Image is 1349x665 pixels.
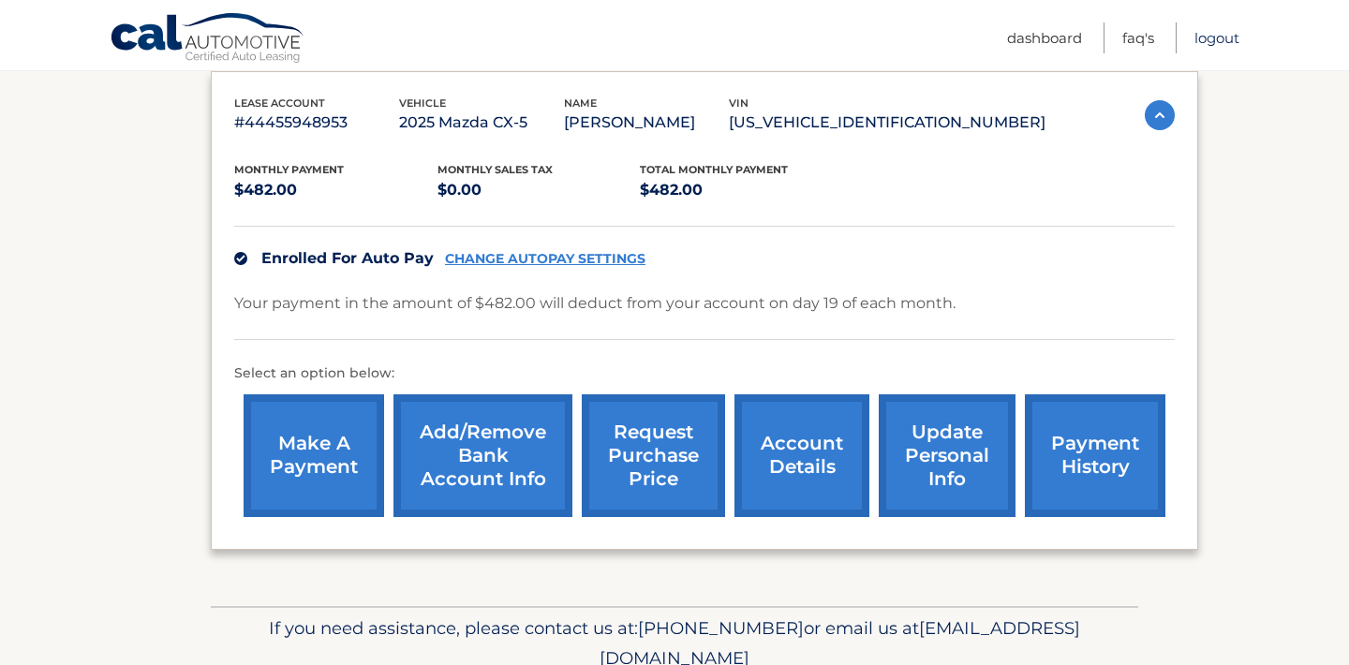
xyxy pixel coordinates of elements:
img: check.svg [234,252,247,265]
a: make a payment [244,394,384,517]
p: #44455948953 [234,110,399,136]
span: [PHONE_NUMBER] [638,617,804,639]
a: update personal info [879,394,1015,517]
span: vin [729,96,749,110]
p: Select an option below: [234,362,1175,385]
p: $482.00 [234,177,437,203]
a: Logout [1194,22,1239,53]
span: lease account [234,96,325,110]
p: [US_VEHICLE_IDENTIFICATION_NUMBER] [729,110,1045,136]
p: $0.00 [437,177,641,203]
a: request purchase price [582,394,725,517]
a: Dashboard [1007,22,1082,53]
a: Add/Remove bank account info [393,394,572,517]
span: Monthly sales Tax [437,163,553,176]
a: payment history [1025,394,1165,517]
span: Monthly Payment [234,163,344,176]
p: $482.00 [640,177,843,203]
p: 2025 Mazda CX-5 [399,110,564,136]
p: [PERSON_NAME] [564,110,729,136]
img: accordion-active.svg [1145,100,1175,130]
span: Total Monthly Payment [640,163,788,176]
span: Enrolled For Auto Pay [261,249,434,267]
a: FAQ's [1122,22,1154,53]
a: account details [734,394,869,517]
span: vehicle [399,96,446,110]
p: Your payment in the amount of $482.00 will deduct from your account on day 19 of each month. [234,290,956,317]
a: Cal Automotive [110,12,306,66]
span: name [564,96,597,110]
a: CHANGE AUTOPAY SETTINGS [445,251,645,267]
